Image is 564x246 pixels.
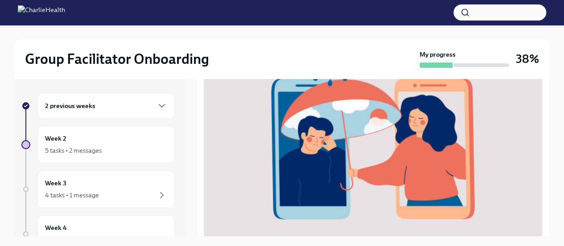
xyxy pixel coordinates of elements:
[516,51,539,67] h3: 38%
[45,178,66,188] h6: Week 3
[21,171,175,208] a: Week 34 tasks • 1 message
[420,50,456,59] strong: My progress
[45,133,66,143] h6: Week 2
[25,50,209,68] h2: Group Facilitator Onboarding
[37,93,175,119] div: 2 previous weeks
[18,5,65,20] img: CharlieHealth
[45,101,95,111] h6: 2 previous weeks
[21,126,175,163] a: Week 25 tasks • 2 messages
[45,235,61,244] div: 1 task
[45,223,67,233] h6: Week 4
[45,146,102,155] div: 5 tasks • 2 messages
[204,19,542,245] button: Zoom image
[45,191,99,200] div: 4 tasks • 1 message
